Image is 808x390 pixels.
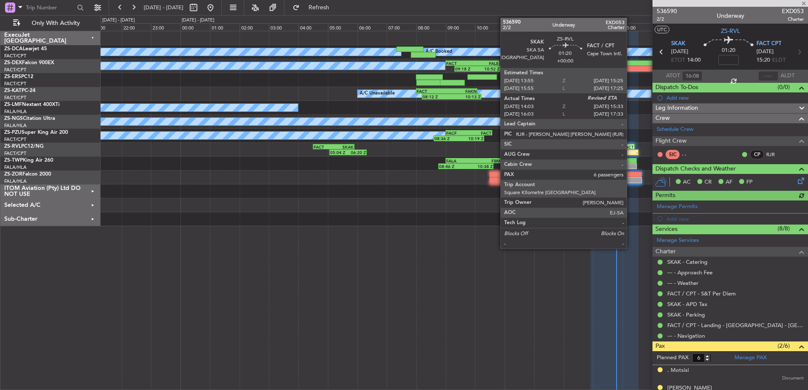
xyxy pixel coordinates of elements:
[4,130,22,135] span: ZS-PZU
[505,23,534,31] div: 11:00
[782,7,804,16] span: EXD053
[782,375,804,382] span: Document
[478,66,500,71] div: 10:52 Z
[240,23,269,31] div: 02:00
[655,136,687,146] span: Flight Crew
[726,178,732,187] span: AF
[144,4,183,11] span: [DATE] - [DATE]
[721,27,740,35] span: ZS-RVL
[92,23,122,31] div: 21:00
[4,136,26,143] a: FACT/CPT
[4,67,26,73] a: FACT/CPT
[667,290,736,297] a: FACT / CPT - S&T Per Diem
[4,102,22,107] span: ZS-LMF
[334,144,354,149] div: SKAK
[210,23,240,31] div: 01:00
[667,322,804,329] a: FACT / CPT - Landing - [GEOGRAPHIC_DATA] - [GEOGRAPHIC_DATA] International FACT / CPT
[657,16,677,23] span: 2/2
[612,144,634,149] div: FACT
[655,83,698,92] span: Dispatch To-Dos
[746,178,753,187] span: FP
[562,66,602,71] div: 14:21 Z
[360,87,395,100] div: A/C Unavailable
[452,94,481,99] div: 10:13 Z
[778,83,790,92] span: (0/0)
[417,89,447,94] div: FACT
[657,7,677,16] span: 536590
[671,56,685,65] span: ETOT
[513,164,538,169] div: 11:15 Z
[593,23,622,31] div: 14:00
[4,74,33,79] a: ZS-ERSPC12
[446,61,472,66] div: FACT
[766,151,785,158] a: RJR
[472,61,499,66] div: FALE
[667,301,707,308] a: SKAK - APD Tax
[667,366,689,375] div: . Motsisi
[564,23,593,31] div: 13:00
[535,103,561,108] div: FARS
[687,56,701,65] span: 14:00
[434,136,459,141] div: 08:36 Z
[666,150,680,159] div: SIC
[4,46,47,51] a: ZS-DCALearjet 45
[782,16,804,23] span: Charter
[562,61,590,66] div: FVRG
[4,81,26,87] a: FACT/CPT
[475,158,504,163] div: FBMN
[446,158,475,163] div: FALA
[455,66,478,71] div: 09:18 Z
[466,164,493,169] div: 10:38 Z
[423,94,452,99] div: 08:12 Z
[595,150,617,155] div: 14:03 Z
[269,23,298,31] div: 03:00
[439,164,466,169] div: 08:46 Z
[298,23,328,31] div: 04:00
[657,236,699,245] a: Manage Services
[756,48,774,56] span: [DATE]
[535,61,562,66] div: FALE
[750,150,764,159] div: CP
[4,116,23,121] span: ZS-NGS
[671,40,685,48] span: SKAK
[469,130,491,135] div: FACT
[655,26,669,33] button: UTC
[666,72,680,80] span: ATOT
[756,56,770,65] span: 15:20
[535,158,565,163] div: FBMN
[561,103,587,108] div: FALA
[102,17,135,24] div: [DATE] - [DATE]
[547,108,573,113] div: 12:26 Z
[4,102,60,107] a: ZS-LMFNextant 400XTi
[387,23,416,31] div: 07:00
[682,151,701,158] div: - -
[534,23,564,31] div: 12:00
[657,125,693,134] a: Schedule Crew
[655,225,677,234] span: Services
[616,150,638,155] div: -
[122,23,151,31] div: 22:00
[532,122,560,127] div: -
[4,172,51,177] a: ZS-ZORFalcon 2000
[573,108,598,113] div: 14:12 Z
[717,11,744,20] div: Underway
[426,46,452,58] div: A/C Booked
[9,16,92,30] button: Only With Activity
[447,89,477,94] div: FAKN
[314,144,334,149] div: FACT
[4,178,27,184] a: FALA/HLA
[655,114,670,123] span: Crew
[301,5,337,11] span: Refresh
[4,144,44,149] a: ZS-RVLPC12/NG
[778,224,790,233] span: (8/8)
[348,150,366,155] div: 06:20 Z
[781,72,794,80] span: ALDT
[182,17,214,24] div: [DATE] - [DATE]
[330,150,348,155] div: 05:04 Z
[667,269,712,276] a: --- - Approach Fee
[180,23,210,31] div: 00:00
[4,122,27,129] a: FALA/HLA
[446,130,469,135] div: FACF
[778,341,790,350] span: (2/6)
[4,88,35,93] a: ZS-KATPC-24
